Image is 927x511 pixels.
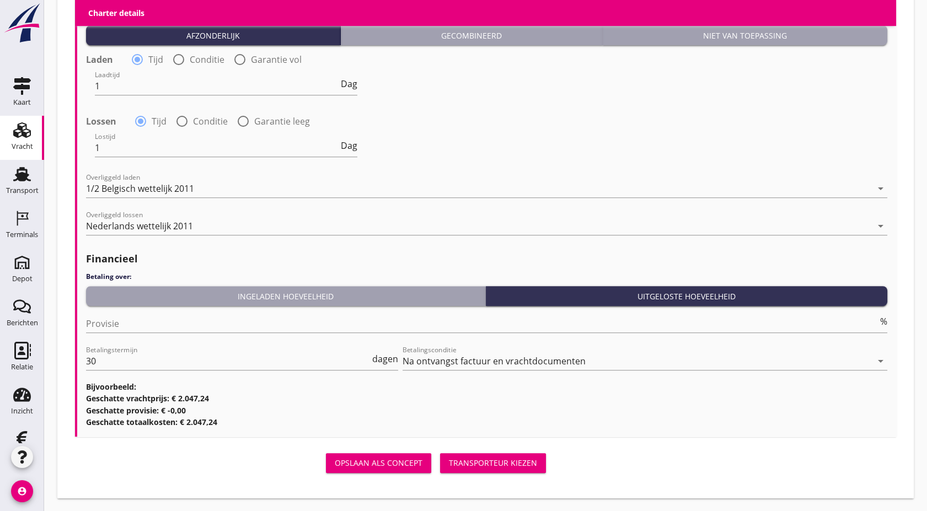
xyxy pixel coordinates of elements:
div: Depot [12,275,33,282]
span: Dag [341,79,357,88]
div: Nederlands wettelijk 2011 [86,221,193,231]
label: Tijd [152,116,167,127]
div: Afzonderlijk [90,30,336,41]
input: Lostijd [95,139,339,157]
div: Na ontvangst factuur en vrachtdocumenten [403,356,586,366]
div: dagen [370,354,398,363]
button: Opslaan als concept [326,453,431,473]
i: arrow_drop_down [874,354,887,368]
strong: Laden [86,54,113,65]
input: Provisie [86,315,878,332]
h2: Laad/los-condities [86,5,887,20]
i: arrow_drop_down [874,182,887,195]
span: Dag [341,141,357,150]
div: Transport [6,187,39,194]
i: arrow_drop_down [874,219,887,233]
h3: Geschatte totaalkosten: € 2.047,24 [86,416,887,428]
label: Tijd [148,54,163,65]
label: Garantie vol [251,54,302,65]
h4: Betaling over: [86,272,887,282]
button: Afzonderlijk [86,25,341,45]
label: Conditie [190,54,224,65]
div: 1/2 Belgisch wettelijk 2011 [86,184,194,193]
h3: Geschatte vrachtprijs: € 2.047,24 [86,392,887,404]
label: Conditie [193,116,228,127]
div: Gecombineerd [345,30,598,41]
img: logo-small.a267ee39.svg [2,3,42,44]
div: % [878,317,887,326]
strong: Lossen [86,116,116,127]
button: Uitgeloste hoeveelheid [486,286,887,306]
input: Betalingstermijn [86,352,370,370]
div: Berichten [7,319,38,326]
h3: Geschatte provisie: € -0,00 [86,405,887,416]
div: Kaart [13,99,31,106]
div: Relatie [11,363,33,370]
button: Gecombineerd [341,25,603,45]
button: Ingeladen hoeveelheid [86,286,486,306]
h2: Financieel [86,251,887,266]
div: Inzicht [11,407,33,415]
button: Transporteur kiezen [440,453,546,473]
div: Terminals [6,231,38,238]
i: account_circle [11,480,33,502]
div: Transporteur kiezen [449,457,537,469]
h3: Bijvoorbeeld: [86,381,887,392]
label: Garantie leeg [254,116,310,127]
button: Niet van toepassing [603,25,887,45]
div: Niet van toepassing [607,30,883,41]
div: Ingeladen hoeveelheid [90,291,481,302]
input: Laadtijd [95,77,339,95]
div: Opslaan als concept [335,457,422,469]
div: Vracht [12,143,33,150]
div: Uitgeloste hoeveelheid [490,291,883,302]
